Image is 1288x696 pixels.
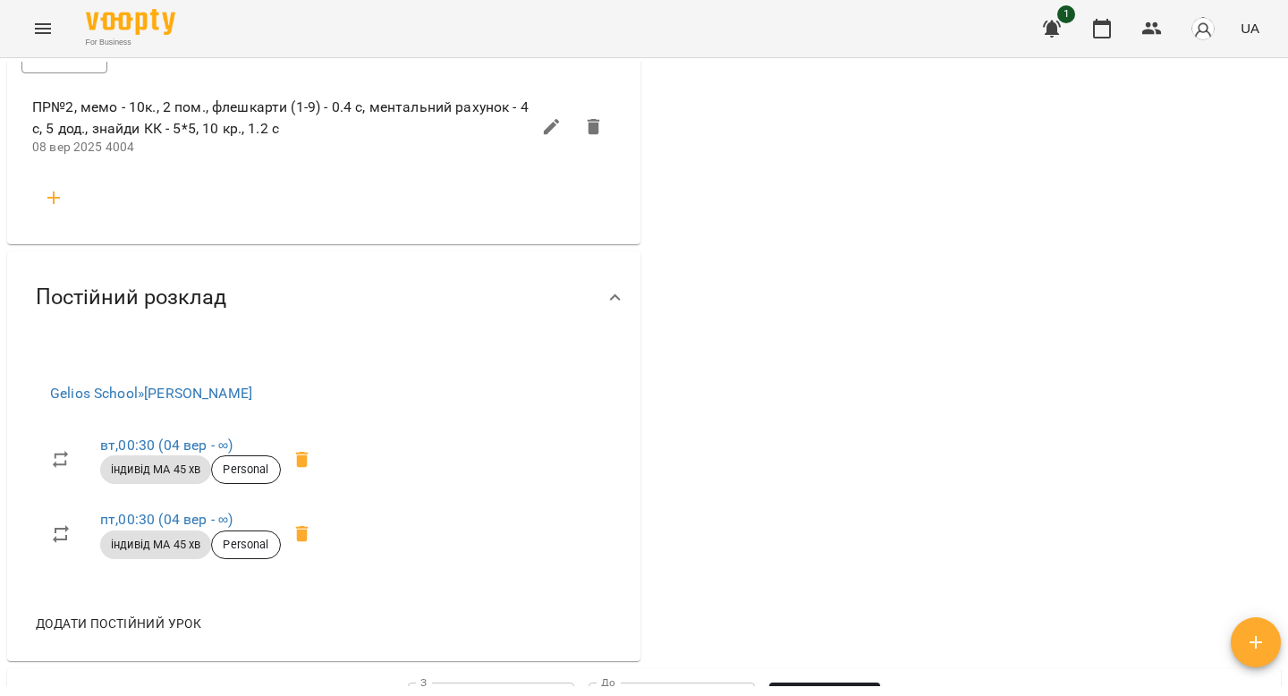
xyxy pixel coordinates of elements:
a: пт,00:30 (04 вер - ∞) [100,511,233,528]
span: Видалити приватний урок Юлія Бліхар пт 00:30 клієнта Мартин Куцмида [281,513,324,556]
span: Personal [212,462,279,478]
span: UA [1241,19,1259,38]
a: вт,00:30 (04 вер - ∞) [100,437,233,454]
span: індивід МА 45 хв [100,537,211,553]
span: 1 [1057,5,1075,23]
span: ПР№2, мемо - 10к., 2 пом., флешкарти (1-9) - 0.4 с, ментальний рахунок - 4 с, 5 дод., знайди КК -... [32,97,530,139]
span: 08 вер 2025 4004 [32,140,134,154]
span: індивід МА 45 хв [100,462,211,478]
div: Постійний розклад [7,251,640,344]
span: Постійний розклад [36,284,226,311]
span: Видалити приватний урок Юлія Бліхар вт 00:30 клієнта Мартин Куцмида [281,438,324,481]
button: Додати постійний урок [29,607,208,640]
span: Додати постійний урок [36,613,201,634]
span: Personal [212,537,279,553]
button: Menu [21,7,64,50]
span: For Business [86,37,175,48]
img: Voopty Logo [86,9,175,35]
button: UA [1233,12,1267,45]
a: Gelios School»[PERSON_NAME] [50,385,252,402]
img: avatar_s.png [1191,16,1216,41]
